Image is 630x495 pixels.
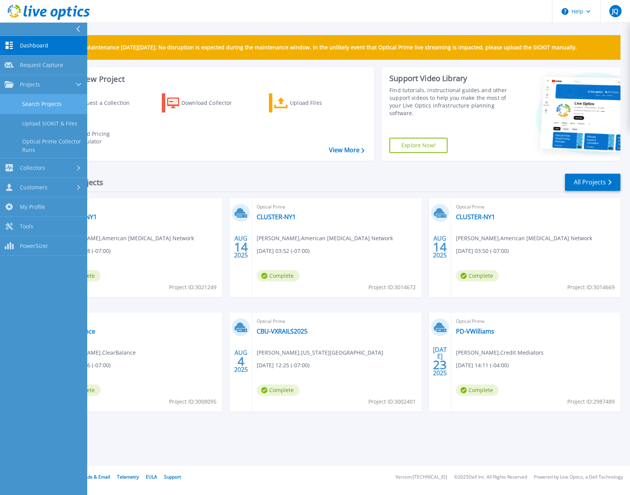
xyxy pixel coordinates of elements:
[169,397,217,406] span: Project ID: 3008095
[58,234,194,243] span: [PERSON_NAME] , American [MEDICAL_DATA] Network
[257,234,393,243] span: [PERSON_NAME] , American [MEDICAL_DATA] Network
[456,213,495,221] a: CLUSTER-NY1
[389,138,448,153] a: Explore Now!
[290,95,351,111] div: Upload Files
[257,361,309,370] span: [DATE] 12:25 (-07:00)
[567,283,615,291] span: Project ID: 3014669
[257,247,309,255] span: [DATE] 03:52 (-07:00)
[565,174,620,191] a: All Projects
[20,42,48,49] span: Dashboard
[58,203,218,211] span: Optical Prime
[20,243,48,249] span: PowerSizer
[389,73,510,83] div: Support Video Library
[54,128,140,147] a: Cloud Pricing Calculator
[534,475,623,480] li: Powered by Live Optics, a Dell Technology
[257,348,383,357] span: [PERSON_NAME] , [US_STATE][GEOGRAPHIC_DATA]
[75,130,136,145] div: Cloud Pricing Calculator
[396,475,447,480] li: Version: [TECHNICAL_ID]
[368,397,416,406] span: Project ID: 3002401
[456,348,544,357] span: [PERSON_NAME] , Credit Mediators
[20,62,63,68] span: Request Capture
[146,474,157,480] a: EULA
[433,244,447,250] span: 14
[117,474,139,480] a: Telemetry
[456,317,616,326] span: Optical Prime
[85,474,110,480] a: Ads & Email
[162,93,247,112] a: Download Collector
[181,95,243,111] div: Download Collector
[54,93,140,112] a: Request a Collection
[456,361,509,370] span: [DATE] 14:11 (-04:00)
[389,86,510,117] div: Find tutorials, instructional guides and other support videos to help you make the most of your L...
[329,147,365,154] a: View More
[234,233,248,261] div: AUG 2025
[54,75,364,83] h3: Start a New Project
[58,317,218,326] span: Optical Prime
[257,384,300,396] span: Complete
[257,213,296,221] a: CLUSTER-NY1
[433,347,447,375] div: [DATE] 2025
[456,270,499,282] span: Complete
[238,358,244,365] span: 4
[368,283,416,291] span: Project ID: 3014672
[20,164,45,171] span: Collectors
[454,475,527,480] li: © 2025 Dell Inc. All Rights Reserved
[20,81,40,88] span: Projects
[257,203,417,211] span: Optical Prime
[456,384,499,396] span: Complete
[169,283,217,291] span: Project ID: 3021249
[433,233,447,261] div: AUG 2025
[257,317,417,326] span: Optical Prime
[456,203,616,211] span: Optical Prime
[57,44,577,50] p: Scheduled Maintenance [DATE][DATE]: No disruption is expected during the maintenance window. In t...
[20,223,33,230] span: Tools
[164,474,181,480] a: Support
[456,234,592,243] span: [PERSON_NAME] , American [MEDICAL_DATA] Network
[567,397,615,406] span: Project ID: 2987489
[234,244,248,250] span: 14
[20,184,47,191] span: Customers
[612,8,618,14] span: JQ
[58,348,136,357] span: [PERSON_NAME] , ClearBalance
[456,247,509,255] span: [DATE] 03:50 (-07:00)
[76,95,137,111] div: Request a Collection
[433,361,447,368] span: 23
[257,270,300,282] span: Complete
[269,93,354,112] a: Upload Files
[20,204,45,210] span: My Profile
[456,327,494,335] a: PD-VWilliams
[234,347,248,375] div: AUG 2025
[257,327,308,335] a: CBU-VXRAILS2025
